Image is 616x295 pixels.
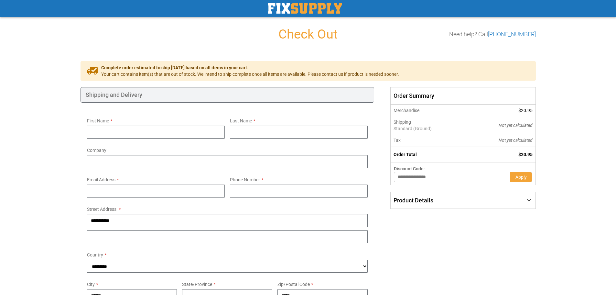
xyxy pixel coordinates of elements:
[268,3,342,14] a: store logo
[87,118,109,123] span: First Name
[449,31,536,38] h3: Need help? Call
[391,105,467,116] th: Merchandise
[268,3,342,14] img: Fix Industrial Supply
[101,71,399,77] span: Your cart contains item(s) that are out of stock. We intend to ship complete once all items are a...
[488,31,536,38] a: [PHONE_NUMBER]
[87,177,115,182] span: Email Address
[81,87,374,103] div: Shipping and Delivery
[87,252,103,257] span: Country
[394,197,433,204] span: Product Details
[515,175,527,180] span: Apply
[87,148,106,153] span: Company
[390,87,535,105] span: Order Summary
[230,118,252,123] span: Last Name
[394,119,411,125] span: Shipping
[499,138,533,143] span: Not yet calculated
[81,27,536,41] h1: Check Out
[518,152,533,157] span: $20.95
[394,125,463,132] span: Standard (Ground)
[87,282,95,287] span: City
[87,207,116,212] span: Street Address
[391,134,467,146] th: Tax
[499,123,533,128] span: Not yet calculated
[230,177,260,182] span: Phone Number
[277,282,310,287] span: Zip/Postal Code
[182,282,212,287] span: State/Province
[518,108,533,113] span: $20.95
[101,64,399,71] span: Complete order estimated to ship [DATE] based on all items in your cart.
[510,172,532,182] button: Apply
[394,152,417,157] strong: Order Total
[394,166,425,171] span: Discount Code:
